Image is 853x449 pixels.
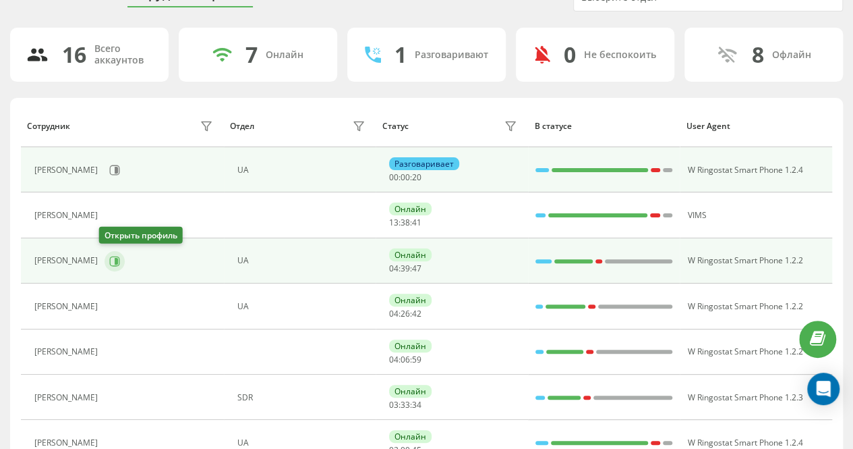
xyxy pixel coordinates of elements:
[687,437,802,448] span: W Ringostat Smart Phone 1.2.4
[389,294,432,307] div: Онлайн
[534,122,674,131] div: В статусе
[389,203,432,215] div: Онлайн
[389,430,432,443] div: Онлайн
[389,340,432,352] div: Онлайн
[34,211,101,220] div: [PERSON_NAME]
[687,209,706,221] span: VIMS
[415,49,488,61] div: Разговаривают
[412,354,421,365] span: 59
[237,165,369,175] div: UA
[266,49,303,61] div: Онлайн
[412,217,421,228] span: 41
[94,43,152,66] div: Всего аккаунтов
[401,217,410,228] span: 38
[389,354,399,365] span: 04
[230,122,254,131] div: Отдел
[389,217,399,228] span: 13
[412,263,421,274] span: 47
[686,122,826,131] div: User Agent
[389,309,421,319] div: : :
[687,164,802,176] span: W Ringostat Smart Phone 1.2.4
[389,399,399,411] span: 03
[401,263,410,274] span: 39
[237,302,369,311] div: UA
[34,256,101,265] div: [PERSON_NAME]
[389,264,421,273] div: : :
[807,373,840,405] div: Open Intercom Messenger
[584,49,656,61] div: Не беспокоить
[389,248,432,261] div: Онлайн
[34,438,101,448] div: [PERSON_NAME]
[389,308,399,319] span: 04
[389,173,421,182] div: : :
[389,385,432,398] div: Онлайн
[389,157,459,170] div: Разговаривает
[412,399,421,411] span: 34
[687,346,802,357] span: W Ringostat Smart Phone 1.2.2
[412,171,421,183] span: 20
[564,42,576,68] div: 0
[34,393,101,402] div: [PERSON_NAME]
[401,171,410,183] span: 00
[687,392,802,403] span: W Ringostat Smart Phone 1.2.3
[389,355,421,365] div: : :
[34,302,101,311] div: [PERSON_NAME]
[401,399,410,411] span: 33
[27,122,70,131] div: Сотрудник
[752,42,764,68] div: 8
[237,393,369,402] div: SDR
[401,354,410,365] span: 06
[412,308,421,319] span: 42
[389,263,399,274] span: 04
[99,227,183,244] div: Открыть профиль
[34,347,101,356] div: [PERSON_NAME]
[401,308,410,319] span: 26
[389,400,421,410] div: : :
[394,42,407,68] div: 1
[687,255,802,266] span: W Ringostat Smart Phone 1.2.2
[772,49,811,61] div: Офлайн
[245,42,258,68] div: 7
[389,171,399,183] span: 00
[62,42,86,68] div: 16
[382,122,409,131] div: Статус
[34,165,101,175] div: [PERSON_NAME]
[687,300,802,312] span: W Ringostat Smart Phone 1.2.2
[389,218,421,228] div: : :
[237,256,369,265] div: UA
[237,438,369,448] div: UA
